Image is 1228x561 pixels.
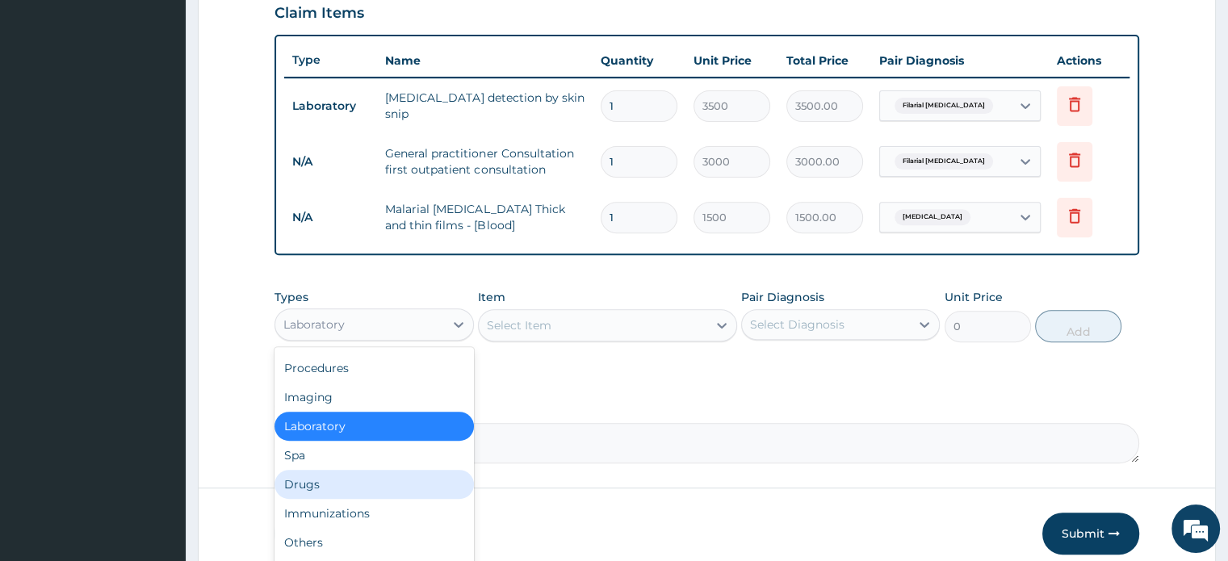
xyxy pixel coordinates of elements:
[895,153,993,170] span: Filarial [MEDICAL_DATA]
[377,82,592,130] td: [MEDICAL_DATA] detection by skin snip
[283,316,345,333] div: Laboratory
[778,44,871,77] th: Total Price
[478,289,505,305] label: Item
[30,81,65,121] img: d_794563401_company_1708531726252_794563401
[377,44,592,77] th: Name
[284,147,377,177] td: N/A
[8,383,308,439] textarea: Type your message and hit 'Enter'
[275,383,473,412] div: Imaging
[741,289,824,305] label: Pair Diagnosis
[275,412,473,441] div: Laboratory
[275,5,364,23] h3: Claim Items
[275,499,473,528] div: Immunizations
[593,44,685,77] th: Quantity
[84,90,271,111] div: Chat with us now
[265,8,304,47] div: Minimize live chat window
[1035,310,1121,342] button: Add
[275,528,473,557] div: Others
[487,317,551,333] div: Select Item
[377,137,592,186] td: General practitioner Consultation first outpatient consultation
[275,470,473,499] div: Drugs
[275,291,308,304] label: Types
[1042,513,1139,555] button: Submit
[945,289,1003,305] label: Unit Price
[94,174,223,337] span: We're online!
[871,44,1049,77] th: Pair Diagnosis
[750,316,845,333] div: Select Diagnosis
[377,193,592,241] td: Malarial [MEDICAL_DATA] Thick and thin films - [Blood]
[284,91,377,121] td: Laboratory
[275,400,1138,414] label: Comment
[895,98,993,114] span: Filarial [MEDICAL_DATA]
[1049,44,1130,77] th: Actions
[284,203,377,232] td: N/A
[275,441,473,470] div: Spa
[275,354,473,383] div: Procedures
[284,45,377,75] th: Type
[895,209,970,225] span: [MEDICAL_DATA]
[685,44,778,77] th: Unit Price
